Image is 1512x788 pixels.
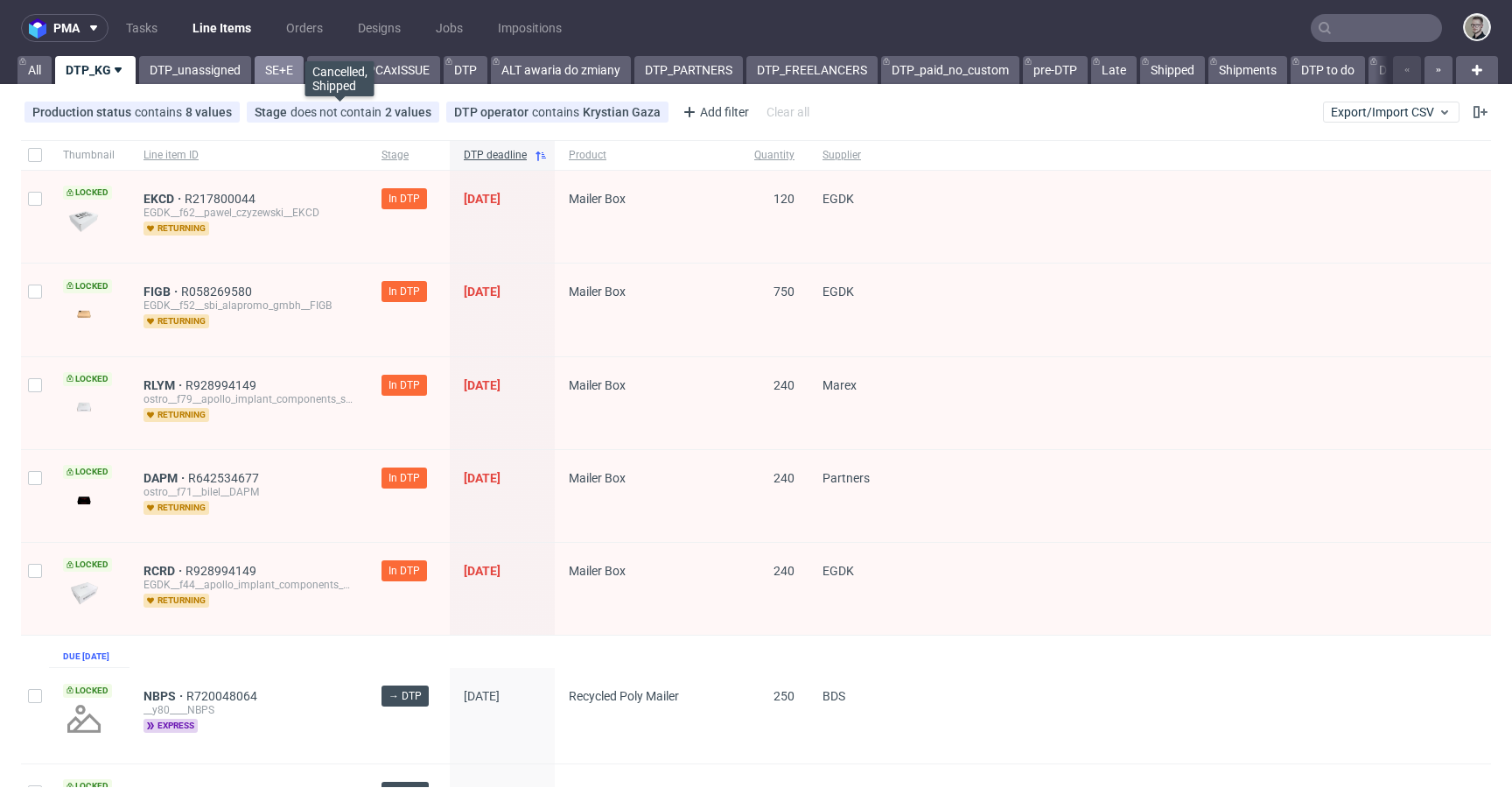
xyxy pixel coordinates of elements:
[143,719,198,733] span: express
[188,471,262,485] a: R642534677
[464,471,500,485] span: [DATE]
[464,689,500,703] span: [DATE]
[822,689,845,703] span: BDS
[55,56,136,84] a: DTP_KG
[425,14,473,42] a: Jobs
[454,105,532,119] span: DTP operator
[290,105,385,119] span: does not contain
[773,378,794,392] span: 240
[143,192,185,206] a: EKCD
[773,471,794,485] span: 240
[182,14,262,42] a: Line Items
[53,22,80,34] span: pma
[143,285,181,299] a: FIGB
[569,285,626,299] span: Mailer Box
[63,489,105,512] img: version_two_editor_design
[185,192,259,206] a: R217800044
[569,148,726,163] span: Product
[822,471,870,485] span: Partners
[63,186,112,200] span: Locked
[569,192,626,206] span: Mailer Box
[464,378,500,392] span: [DATE]
[1091,56,1137,84] a: Late
[143,471,188,485] a: DAPM
[1208,56,1287,84] a: Shipments
[63,684,112,698] span: Locked
[181,285,255,299] span: R058269580
[773,285,794,299] span: 750
[773,192,794,206] span: 120
[255,56,304,84] a: SE+E
[1465,15,1489,39] img: Krystian Gaza
[63,372,112,386] span: Locked
[464,564,500,578] span: [DATE]
[143,501,209,515] span: returning
[185,564,260,578] a: R928994149
[1331,105,1452,119] span: Export/Import CSV
[773,564,794,578] span: 240
[388,377,420,393] span: In DTP
[63,302,105,326] img: version_two_editor_design
[143,594,209,608] span: returning
[63,558,112,572] span: Locked
[569,378,626,392] span: Mailer Box
[115,14,168,42] a: Tasks
[444,56,487,84] a: DTP
[63,650,109,664] div: Due [DATE]
[63,148,115,163] span: Thumbnail
[63,279,112,293] span: Locked
[186,689,261,703] a: R720048064
[185,105,232,119] div: 8 values
[822,378,857,392] span: Marex
[143,408,209,422] span: returning
[746,56,878,84] a: DTP_FREELANCERS
[143,378,185,392] a: RLYM
[143,314,209,328] span: returning
[388,191,420,207] span: In DTP
[881,56,1019,84] a: DTP_paid_no_custom
[634,56,743,84] a: DTP_PARTNERS
[583,105,661,119] div: Krystian Gaza
[185,378,260,392] a: R928994149
[63,209,105,233] img: data
[63,395,105,419] img: version_two_editor_design
[569,689,679,703] span: Recycled Poly Mailer
[388,563,420,579] span: In DTP
[381,148,436,163] span: Stage
[63,465,112,479] span: Locked
[143,392,353,406] div: ostro__f79__apollo_implant_components_spolka_z_ograniczona_odpowiedzialnoscia__RLYM
[143,299,353,313] div: EGDK__f52__sbi_alapromo_gmbh__FIGB
[143,148,353,163] span: Line item ID
[307,56,440,84] a: DTP_KG_PCAxISSUE
[29,18,53,39] img: logo
[63,581,105,605] img: version_two_editor_design
[143,206,353,220] div: EGDK__f62__pawel_czyzewski__EKCD
[822,148,928,163] span: Supplier
[385,105,431,119] div: 2 values
[143,578,353,592] div: EGDK__f44__apollo_implant_components_spolka_z_ograniczona_odpowiedzialnoscia__RCRD
[143,689,186,703] a: NBPS
[1023,56,1088,84] a: pre-DTP
[63,698,105,740] img: no_design.png
[388,470,420,486] span: In DTP
[135,105,185,119] span: contains
[347,14,411,42] a: Designs
[822,285,854,299] span: EGDK
[143,564,185,578] a: RCRD
[773,689,794,703] span: 250
[464,148,527,163] span: DTP deadline
[532,105,583,119] span: contains
[754,148,794,163] span: Quantity
[464,192,500,206] span: [DATE]
[675,98,752,126] div: Add filter
[21,14,108,42] button: pma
